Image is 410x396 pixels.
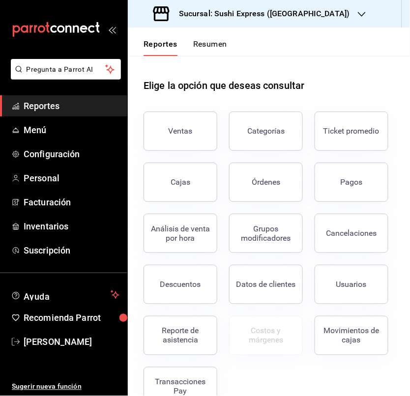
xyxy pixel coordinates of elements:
span: Reportes [24,99,119,113]
button: Reporte de asistencia [144,316,217,355]
div: Reporte de asistencia [150,326,211,345]
div: Ticket promedio [323,126,380,136]
span: Personal [24,171,119,185]
button: Análisis de venta por hora [144,214,217,253]
button: Cajas [144,163,217,202]
button: Descuentos [144,265,217,304]
button: Pregunta a Parrot AI [11,59,121,80]
button: Datos de clientes [229,265,303,304]
div: Grupos modificadores [235,224,296,243]
button: Resumen [193,39,227,56]
span: Ayuda [24,289,107,301]
div: Descuentos [160,280,201,289]
div: navigation tabs [144,39,227,56]
button: Categorías [229,112,303,151]
div: Usuarios [336,280,367,289]
span: Suscripción [24,244,119,257]
div: Datos de clientes [236,280,296,289]
h3: Sucursal: Sushi Express ([GEOGRAPHIC_DATA]) [171,8,350,20]
button: open_drawer_menu [108,26,116,33]
div: Costos y márgenes [235,326,296,345]
button: Contrata inventarios para ver este reporte [229,316,303,355]
span: Inventarios [24,220,119,233]
div: Cancelaciones [326,228,377,238]
button: Usuarios [315,265,388,304]
button: Pagos [315,163,388,202]
div: Cajas [171,177,190,187]
div: Ventas [169,126,193,136]
span: Facturación [24,196,119,209]
button: Ventas [144,112,217,151]
span: Sugerir nueva función [12,382,119,392]
span: Menú [24,123,119,137]
div: Transacciones Pay [150,377,211,396]
div: Movimientos de cajas [321,326,382,345]
span: Pregunta a Parrot AI [27,64,106,75]
button: Movimientos de cajas [315,316,388,355]
span: [PERSON_NAME] [24,336,119,349]
button: Órdenes [229,163,303,202]
div: Pagos [341,177,363,187]
button: Ticket promedio [315,112,388,151]
span: Recomienda Parrot [24,311,119,325]
div: Análisis de venta por hora [150,224,211,243]
div: Órdenes [252,177,280,187]
button: Reportes [144,39,177,56]
span: Configuración [24,147,119,161]
div: Categorías [247,126,285,136]
button: Grupos modificadores [229,214,303,253]
h1: Elige la opción que deseas consultar [144,78,305,93]
button: Cancelaciones [315,214,388,253]
a: Pregunta a Parrot AI [7,71,121,82]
